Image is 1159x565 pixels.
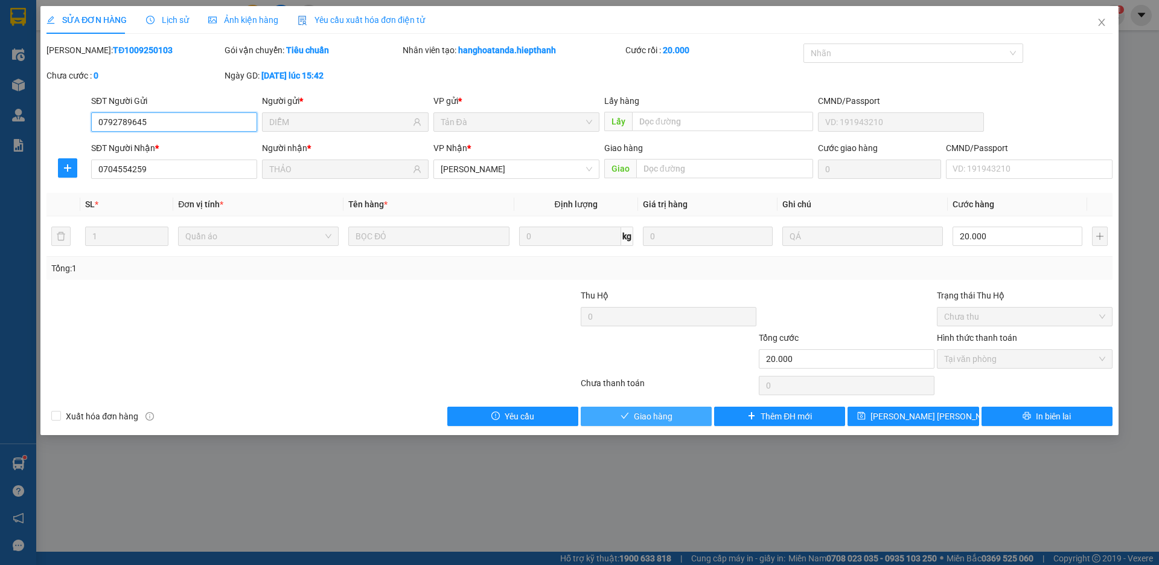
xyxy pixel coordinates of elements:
[433,94,599,108] div: VP gửi
[51,262,447,275] div: Tổng: 1
[51,227,71,246] button: delete
[145,412,154,421] span: info-circle
[225,44,400,57] div: Gói vận chuyển:
[579,376,758,398] div: Chưa thanh toán
[91,94,257,108] div: SĐT Người Gửi
[777,193,948,216] th: Ghi chú
[1023,412,1031,421] span: printer
[46,15,127,25] span: SỬA ĐƠN HÀNG
[632,112,813,131] input: Dọc đường
[759,333,799,343] span: Tổng cước
[458,45,556,55] b: hanghoatanda.hiepthanh
[185,227,331,245] span: Quần áo
[604,143,643,153] span: Giao hàng
[61,410,143,423] span: Xuất hóa đơn hàng
[208,15,278,25] span: Ảnh kiện hàng
[818,143,878,153] label: Cước giao hàng
[348,227,509,246] input: VD: Bàn, Ghế
[625,44,801,57] div: Cước rồi :
[91,141,257,155] div: SĐT Người Nhận
[46,69,222,82] div: Chưa cước :
[269,115,410,129] input: Tên người gửi
[46,16,55,24] span: edit
[262,141,428,155] div: Người nhận
[818,112,984,132] input: VD: 191943210
[413,118,421,126] span: user
[225,69,400,82] div: Ngày GD:
[59,163,77,173] span: plus
[937,289,1113,302] div: Trạng thái Thu Hộ
[113,45,173,55] b: TĐ1009250103
[1085,6,1119,40] button: Close
[604,96,639,106] span: Lấy hàng
[953,199,994,209] span: Cước hàng
[85,199,95,209] span: SL
[982,407,1113,426] button: printerIn biên lai
[636,159,813,178] input: Dọc đường
[262,94,428,108] div: Người gửi
[403,44,623,57] div: Nhân viên tạo:
[1097,18,1106,27] span: close
[94,71,98,80] b: 0
[818,160,941,179] input: Cước giao hàng
[269,163,410,176] input: Tên người nhận
[413,165,421,173] span: user
[178,199,223,209] span: Đơn vị tính
[146,15,189,25] span: Lịch sử
[555,199,598,209] span: Định lượng
[634,410,672,423] span: Giao hàng
[604,112,632,131] span: Lấy
[714,407,845,426] button: plusThêm ĐH mới
[944,350,1105,368] span: Tại văn phòng
[286,45,329,55] b: Tiêu chuẩn
[491,412,500,421] span: exclamation-circle
[146,16,155,24] span: clock-circle
[58,158,77,178] button: plus
[937,333,1017,343] label: Hình thức thanh toán
[621,412,629,421] span: check
[621,227,633,246] span: kg
[208,16,217,24] span: picture
[447,407,578,426] button: exclamation-circleYêu cầu
[441,160,592,178] span: Tân Châu
[441,113,592,131] span: Tản Đà
[782,227,943,246] input: Ghi Chú
[298,16,307,25] img: icon
[944,308,1105,326] span: Chưa thu
[261,71,324,80] b: [DATE] lúc 15:42
[747,412,756,421] span: plus
[433,143,467,153] span: VP Nhận
[581,291,608,300] span: Thu Hộ
[848,407,979,426] button: save[PERSON_NAME] [PERSON_NAME]
[604,159,636,178] span: Giao
[348,199,388,209] span: Tên hàng
[818,94,984,108] div: CMND/Passport
[505,410,534,423] span: Yêu cầu
[643,227,773,246] input: 0
[298,15,425,25] span: Yêu cầu xuất hóa đơn điện tử
[870,410,1001,423] span: [PERSON_NAME] [PERSON_NAME]
[1092,227,1108,246] button: plus
[663,45,689,55] b: 20.000
[581,407,712,426] button: checkGiao hàng
[1036,410,1071,423] span: In biên lai
[46,44,222,57] div: [PERSON_NAME]:
[643,199,688,209] span: Giá trị hàng
[857,412,866,421] span: save
[946,141,1112,155] div: CMND/Passport
[761,410,812,423] span: Thêm ĐH mới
